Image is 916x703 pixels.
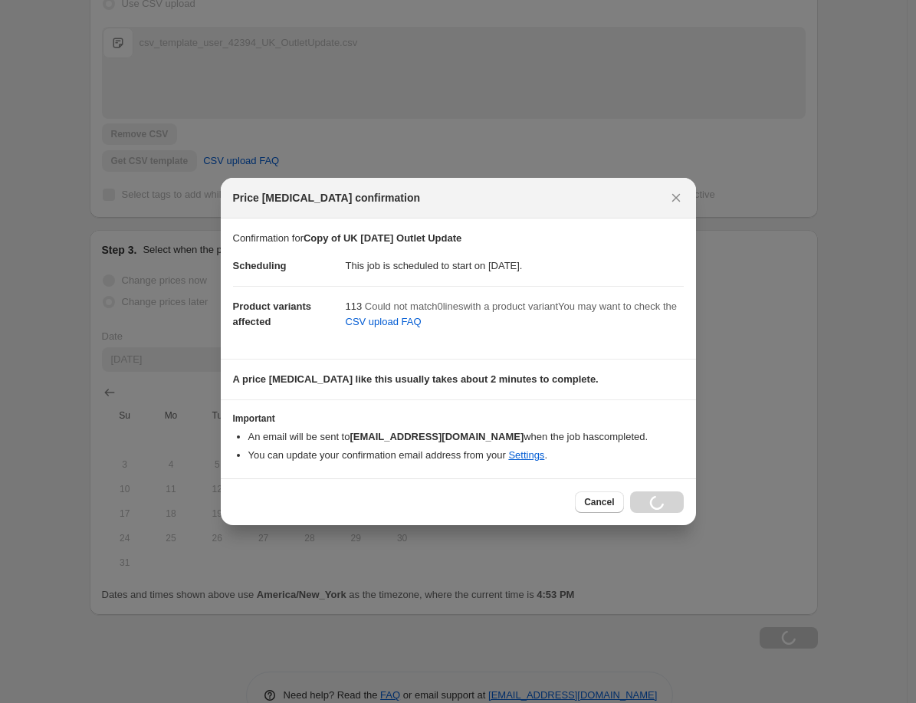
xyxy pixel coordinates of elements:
[575,491,623,513] button: Cancel
[350,431,524,442] b: [EMAIL_ADDRESS][DOMAIN_NAME]
[337,310,431,334] a: CSV upload FAQ
[248,448,684,463] li: You can update your confirmation email address from your .
[233,412,684,425] h3: Important
[346,314,422,330] span: CSV upload FAQ
[508,449,544,461] a: Settings
[665,187,687,209] button: Close
[233,301,312,327] span: Product variants affected
[365,301,558,312] span: Could not match 0 line s with a product variant
[346,246,684,286] dd: This job is scheduled to start on [DATE].
[233,373,599,385] b: A price [MEDICAL_DATA] like this usually takes about 2 minutes to complete.
[233,190,421,205] span: Price [MEDICAL_DATA] confirmation
[248,429,684,445] li: An email will be sent to when the job has completed .
[584,496,614,508] span: Cancel
[558,301,677,312] span: You may want to check the
[233,231,684,246] p: Confirmation for
[233,260,287,271] span: Scheduling
[304,232,461,244] b: Copy of UK [DATE] Outlet Update
[346,299,684,334] div: 113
